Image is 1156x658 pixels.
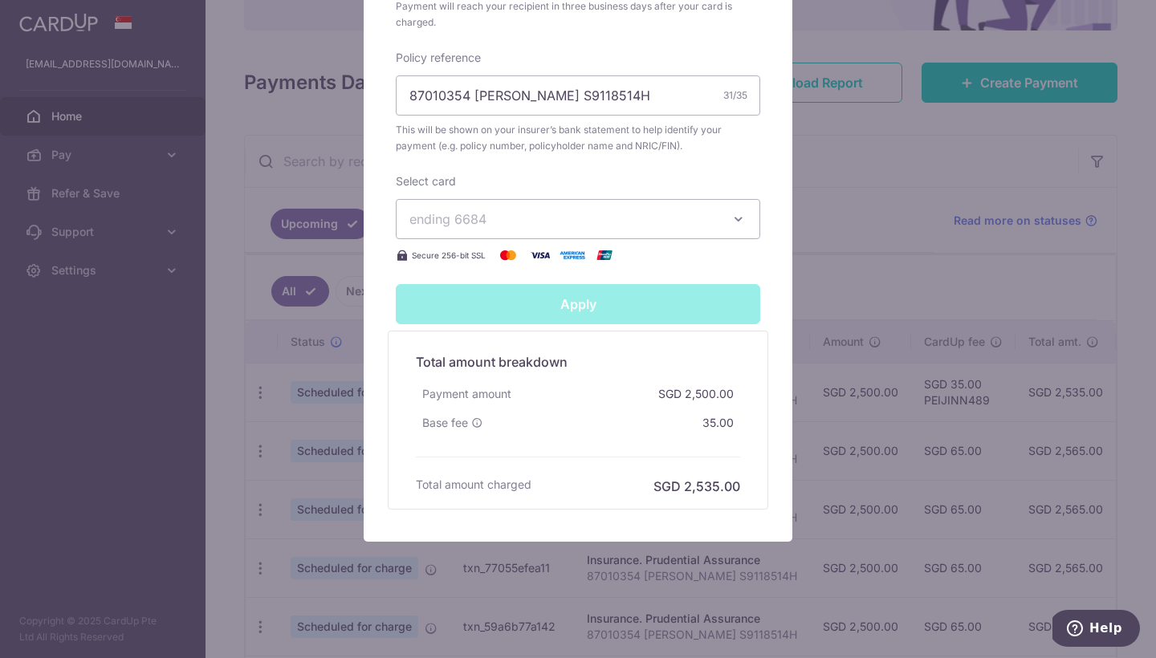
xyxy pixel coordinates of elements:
h6: Total amount charged [416,477,531,493]
h5: Total amount breakdown [416,352,740,372]
span: This will be shown on your insurer’s bank statement to help identify your payment (e.g. policy nu... [396,122,760,154]
span: Secure 256-bit SSL [412,249,486,262]
label: Policy reference [396,50,481,66]
img: UnionPay [588,246,621,265]
span: ending 6684 [409,211,486,227]
img: Visa [524,246,556,265]
label: Select card [396,173,456,189]
img: Mastercard [492,246,524,265]
button: ending 6684 [396,199,760,239]
div: SGD 2,500.00 [652,380,740,408]
h6: SGD 2,535.00 [653,477,740,496]
span: Base fee [422,415,468,431]
iframe: Opens a widget where you can find more information [1052,610,1140,650]
div: 31/35 [723,87,747,104]
div: 35.00 [696,408,740,437]
img: American Express [556,246,588,265]
div: Payment amount [416,380,518,408]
